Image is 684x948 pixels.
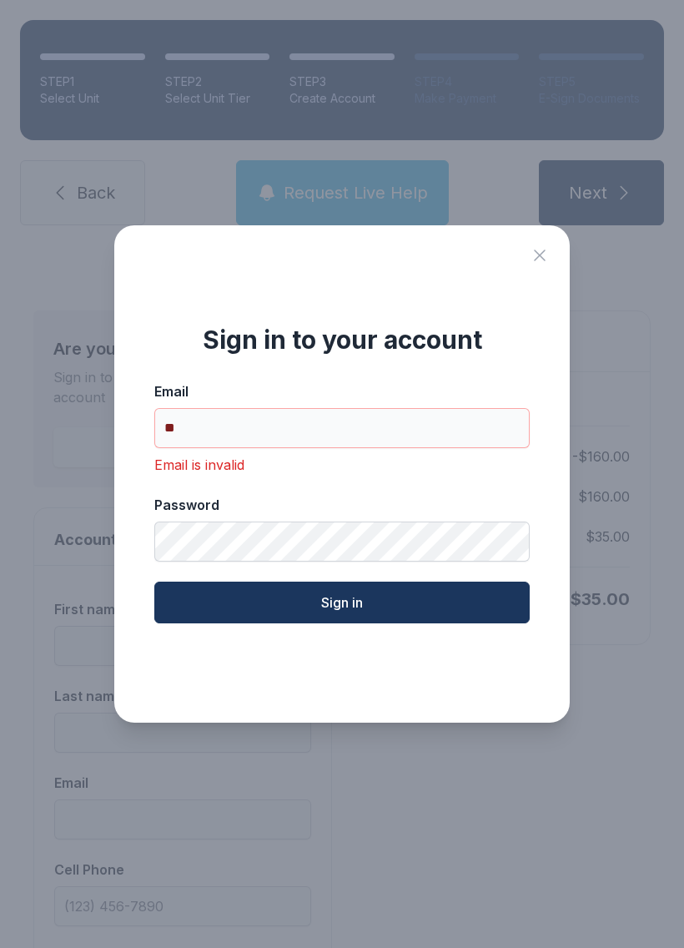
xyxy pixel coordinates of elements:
div: Email [154,381,530,401]
div: Sign in to your account [154,325,530,355]
div: Password [154,495,530,515]
input: Password [154,522,530,562]
span: Sign in [321,592,363,613]
input: Email [154,408,530,448]
div: Email is invalid [154,455,530,475]
button: Close sign in modal [530,245,550,265]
